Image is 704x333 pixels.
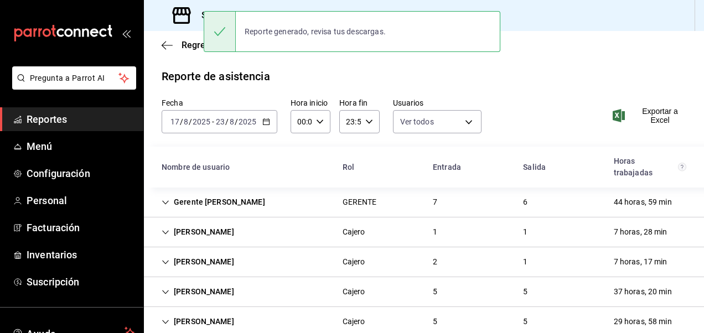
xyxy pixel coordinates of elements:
a: Pregunta a Parrot AI [8,80,136,92]
div: Row [144,217,704,247]
div: Cell [153,192,274,212]
label: Usuarios [393,99,482,107]
div: Cell [334,282,374,302]
div: Cell [514,222,536,242]
div: Cell [424,192,446,212]
span: / [235,117,238,126]
span: Menú [27,139,134,154]
div: Row [144,188,704,217]
div: GERENTE [343,196,377,208]
input: -- [229,117,235,126]
div: Cell [334,252,374,272]
input: -- [183,117,189,126]
div: Cell [334,222,374,242]
span: / [225,117,229,126]
div: Cell [514,192,536,212]
button: Regresar [162,40,218,50]
button: Pregunta a Parrot AI [12,66,136,90]
input: -- [215,117,225,126]
div: Reporte generado, revisa tus descargas. [236,19,395,44]
div: Cajero [343,316,365,327]
div: Cell [334,311,374,332]
div: Cell [605,222,676,242]
h3: Sucursal: [PERSON_NAME] (Cantera) [193,9,350,22]
div: Cell [514,311,536,332]
div: Cell [424,252,446,272]
div: Cell [605,311,681,332]
label: Fecha [162,99,277,107]
div: Cell [153,252,243,272]
span: Inventarios [27,247,134,262]
div: Cell [153,222,243,242]
div: Head [144,147,704,188]
label: Hora inicio [291,99,330,107]
div: Row [144,277,704,307]
button: open_drawer_menu [122,29,131,38]
div: Cell [424,222,446,242]
div: Cell [605,192,681,212]
span: Pregunta a Parrot AI [30,72,119,84]
div: HeadCell [514,157,604,178]
button: Exportar a Excel [615,107,686,124]
input: ---- [192,117,211,126]
div: Cell [424,311,446,332]
label: Hora fin [339,99,379,107]
span: Reportes [27,112,134,127]
div: Cell [424,282,446,302]
span: Ver todos [400,116,434,127]
span: Facturación [27,220,134,235]
div: Reporte de asistencia [162,68,270,85]
span: / [180,117,183,126]
span: Regresar [182,40,218,50]
svg: El total de horas trabajadas por usuario es el resultado de la suma redondeada del registro de ho... [678,163,686,171]
div: Cell [605,252,676,272]
span: - [212,117,214,126]
div: HeadCell [424,157,514,178]
div: Cell [153,311,243,332]
div: HeadCell [605,151,695,183]
div: Cell [334,192,386,212]
input: ---- [238,117,257,126]
div: Cajero [343,256,365,268]
div: HeadCell [334,157,424,178]
span: Personal [27,193,134,208]
div: Cell [514,252,536,272]
div: HeadCell [153,157,334,178]
span: Suscripción [27,274,134,289]
div: Cajero [343,226,365,238]
div: Row [144,247,704,277]
input: -- [170,117,180,126]
div: Cell [153,282,243,302]
div: Cell [514,282,536,302]
span: Configuración [27,166,134,181]
span: / [189,117,192,126]
div: Cell [605,282,681,302]
div: Cajero [343,286,365,298]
